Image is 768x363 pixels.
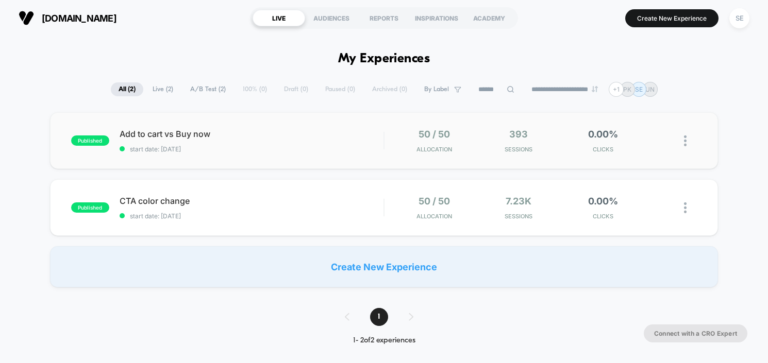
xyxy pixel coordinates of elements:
span: 0.00% [588,196,618,206]
span: [DOMAIN_NAME] [42,13,116,24]
div: SE [729,8,749,28]
button: Play, NEW DEMO 2025-VEED.mp4 [183,98,208,123]
button: Connect with a CRO Expert [644,324,747,342]
span: Allocation [416,213,452,220]
span: CTA color change [120,196,383,206]
span: start date: [DATE] [120,212,383,220]
div: AUDIENCES [305,10,358,26]
span: published [71,135,109,146]
h1: My Experiences [338,51,430,66]
div: 1 - 2 of 2 experiences [335,336,434,345]
p: PK [623,85,631,93]
div: Create New Experience [50,246,718,287]
p: SE [635,85,643,93]
span: published [71,202,109,213]
input: Volume [318,202,348,212]
span: Sessions [479,213,558,220]
button: Play, NEW DEMO 2025-VEED.mp4 [5,198,22,215]
div: + 1 [609,82,624,97]
span: CLICKS [563,146,643,153]
img: close [684,135,687,146]
div: LIVE [253,10,305,26]
span: All ( 2 ) [111,82,143,96]
span: By Label [424,85,449,93]
span: 1 [370,308,388,326]
input: Seek [8,184,386,194]
div: REPORTS [358,10,410,26]
span: CLICKS [563,213,643,220]
span: Live ( 2 ) [145,82,181,96]
div: Current time [274,201,297,212]
span: 0.00% [588,129,618,140]
span: 393 [509,129,528,140]
button: Create New Experience [625,9,719,27]
span: 50 / 50 [419,196,450,206]
p: UN [645,85,655,93]
span: Sessions [479,146,558,153]
button: [DOMAIN_NAME] [15,10,120,26]
span: 7.23k [506,196,531,206]
span: Add to cart vs Buy now [120,129,383,139]
span: start date: [DATE] [120,145,383,153]
span: 50 / 50 [419,129,450,140]
span: A/B Test ( 2 ) [182,82,233,96]
div: ACADEMY [463,10,515,26]
span: Allocation [416,146,452,153]
img: close [684,202,687,213]
img: Visually logo [19,10,34,26]
button: SE [726,8,753,29]
img: end [592,86,598,92]
div: INSPIRATIONS [410,10,463,26]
